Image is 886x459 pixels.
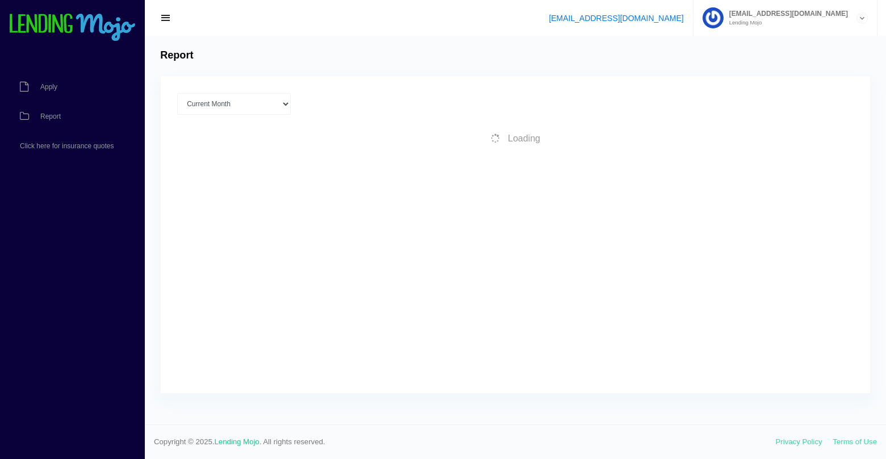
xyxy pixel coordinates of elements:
[703,7,724,28] img: Profile image
[20,143,114,149] span: Click here for insurance quotes
[776,437,822,446] a: Privacy Policy
[160,49,193,62] h4: Report
[833,437,877,446] a: Terms of Use
[724,10,848,17] span: [EMAIL_ADDRESS][DOMAIN_NAME]
[40,84,57,90] span: Apply
[154,436,776,448] span: Copyright © 2025. . All rights reserved.
[40,113,61,120] span: Report
[9,14,136,42] img: logo-small.png
[508,133,540,143] span: Loading
[215,437,260,446] a: Lending Mojo
[724,20,848,26] small: Lending Mojo
[549,14,683,23] a: [EMAIL_ADDRESS][DOMAIN_NAME]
